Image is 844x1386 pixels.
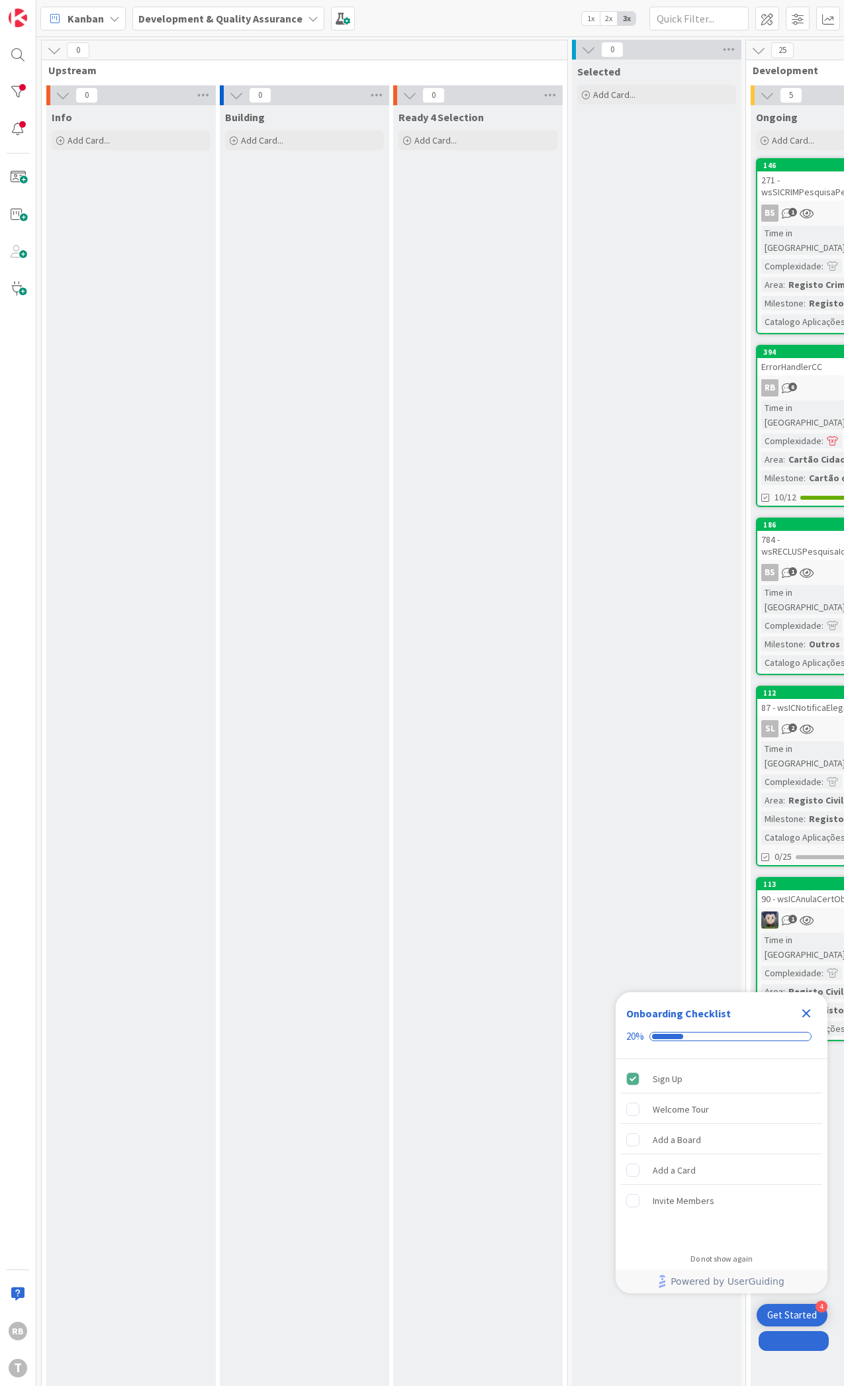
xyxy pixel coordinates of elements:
span: : [783,452,785,467]
div: Footer [616,1270,827,1293]
span: Add Card... [241,134,283,146]
span: : [804,637,806,651]
span: 3x [618,12,635,25]
div: Welcome Tour [653,1101,709,1117]
div: Do not show again [690,1254,753,1264]
span: : [821,966,823,980]
div: Area [761,984,783,999]
span: Powered by UserGuiding [671,1273,784,1289]
span: : [783,277,785,292]
span: : [783,793,785,808]
div: Add a Board [653,1132,701,1148]
div: Area [761,452,783,467]
div: Checklist progress: 20% [626,1031,817,1042]
div: RB [9,1322,27,1340]
span: Kanban [68,11,104,26]
div: Complexidade [761,966,821,980]
div: Checklist items [616,1059,827,1245]
div: Milestone [761,296,804,310]
div: SL [761,720,778,737]
span: Ongoing [756,111,798,124]
div: BS [761,564,778,581]
div: Complexidade [761,259,821,273]
span: Add Card... [593,89,635,101]
div: BS [761,205,778,222]
span: Upstream [48,64,551,77]
div: Milestone [761,811,804,826]
div: Invite Members is incomplete. [621,1186,822,1215]
div: Invite Members [653,1193,714,1209]
span: 1 [788,208,797,216]
div: Area [761,277,783,292]
span: Info [52,111,72,124]
span: Add Card... [414,134,457,146]
div: T [9,1359,27,1377]
div: 20% [626,1031,644,1042]
div: Outros [806,637,843,651]
div: Complexidade [761,774,821,789]
span: 2 [788,723,797,732]
span: : [821,774,823,789]
span: Add Card... [68,134,110,146]
span: : [783,984,785,999]
div: Close Checklist [796,1003,817,1024]
div: RB [761,379,778,396]
input: Quick Filter... [649,7,749,30]
span: : [804,296,806,310]
span: 0 [67,42,89,58]
img: LS [761,911,778,929]
span: : [821,259,823,273]
div: Milestone [761,637,804,651]
span: 25 [771,42,794,58]
div: Welcome Tour is incomplete. [621,1095,822,1124]
span: 5 [780,87,802,103]
span: 6 [788,383,797,391]
span: Selected [577,65,620,78]
span: : [804,471,806,485]
span: Add Card... [772,134,814,146]
div: Add a Card [653,1162,696,1178]
span: : [821,434,823,448]
div: Onboarding Checklist [626,1005,731,1021]
span: 1 [788,567,797,576]
div: Add a Board is incomplete. [621,1125,822,1154]
div: Complexidade [761,434,821,448]
span: 1 [788,915,797,923]
span: 1x [582,12,600,25]
a: Powered by UserGuiding [622,1270,821,1293]
span: 0/25 [774,850,792,864]
img: Visit kanbanzone.com [9,9,27,27]
div: Area [761,793,783,808]
div: Sign Up is complete. [621,1064,822,1093]
div: Open Get Started checklist, remaining modules: 4 [757,1304,827,1326]
span: 0 [422,87,445,103]
b: Development & Quality Assurance [138,12,303,25]
span: 0 [75,87,98,103]
div: Get Started [767,1309,817,1322]
span: : [821,618,823,633]
span: : [804,811,806,826]
div: Complexidade [761,618,821,633]
div: Checklist Container [616,992,827,1293]
span: Building [225,111,265,124]
span: Ready 4 Selection [399,111,484,124]
div: Sign Up [653,1071,682,1087]
div: Milestone [761,471,804,485]
div: 4 [816,1301,827,1313]
span: 0 [249,87,271,103]
div: Add a Card is incomplete. [621,1156,822,1185]
span: 0 [601,42,624,58]
span: 10/12 [774,490,796,504]
span: 2x [600,12,618,25]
